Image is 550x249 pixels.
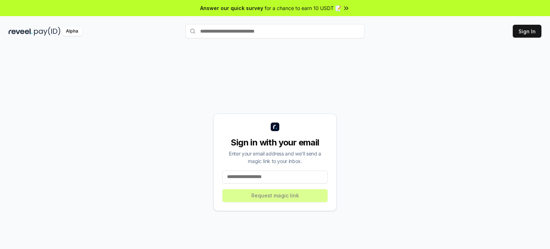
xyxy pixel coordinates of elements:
div: Alpha [62,27,82,36]
img: logo_small [271,123,279,131]
button: Sign In [513,25,541,38]
div: Sign in with your email [222,137,328,148]
span: for a chance to earn 10 USDT 📝 [265,4,341,12]
div: Enter your email address and we’ll send a magic link to your inbox. [222,150,328,165]
img: pay_id [34,27,61,36]
img: reveel_dark [9,27,33,36]
span: Answer our quick survey [200,4,263,12]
